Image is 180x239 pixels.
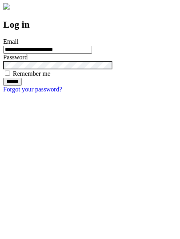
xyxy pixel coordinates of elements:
a: Forgot your password? [3,86,62,93]
img: logo-4e3dc11c47720685a147b03b5a06dd966a58ff35d612b21f08c02c0306f2b779.png [3,3,10,10]
label: Remember me [13,70,50,77]
label: Email [3,38,18,45]
h2: Log in [3,19,177,30]
label: Password [3,54,28,61]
